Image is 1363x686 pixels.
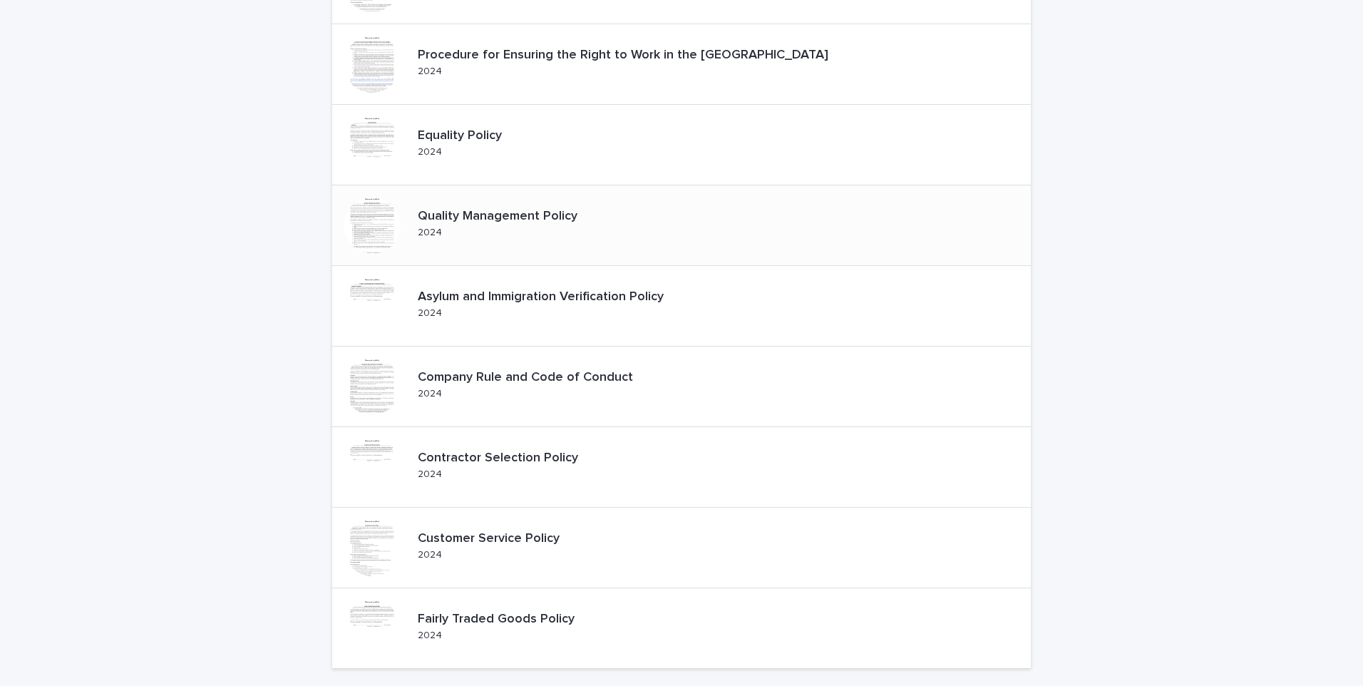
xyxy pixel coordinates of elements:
[418,451,602,466] p: Contractor Selection Policy
[332,508,1031,588] a: Customer Service Policy2024
[418,307,442,319] p: 2024
[332,185,1031,266] a: Quality Management Policy2024
[332,588,1031,669] a: Fairly Traded Goods Policy2024
[418,128,526,144] p: Equality Policy
[418,48,853,63] p: Procedure for Ensuring the Right to Work in the [GEOGRAPHIC_DATA]
[418,612,599,628] p: Fairly Traded Goods Policy
[418,66,442,78] p: 2024
[332,347,1031,427] a: Company Rule and Code of Conduct2024
[418,531,584,547] p: Customer Service Policy
[418,388,442,400] p: 2024
[332,105,1031,185] a: Equality Policy2024
[418,290,688,305] p: Asylum and Immigration Verification Policy
[418,227,442,239] p: 2024
[332,266,1031,347] a: Asylum and Immigration Verification Policy2024
[418,630,442,642] p: 2024
[418,469,442,481] p: 2024
[418,146,442,158] p: 2024
[418,549,442,561] p: 2024
[418,209,602,225] p: Quality Management Policy
[332,24,1031,105] a: Procedure for Ensuring the Right to Work in the [GEOGRAPHIC_DATA]2024
[332,427,1031,508] a: Contractor Selection Policy2024
[418,370,657,386] p: Company Rule and Code of Conduct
